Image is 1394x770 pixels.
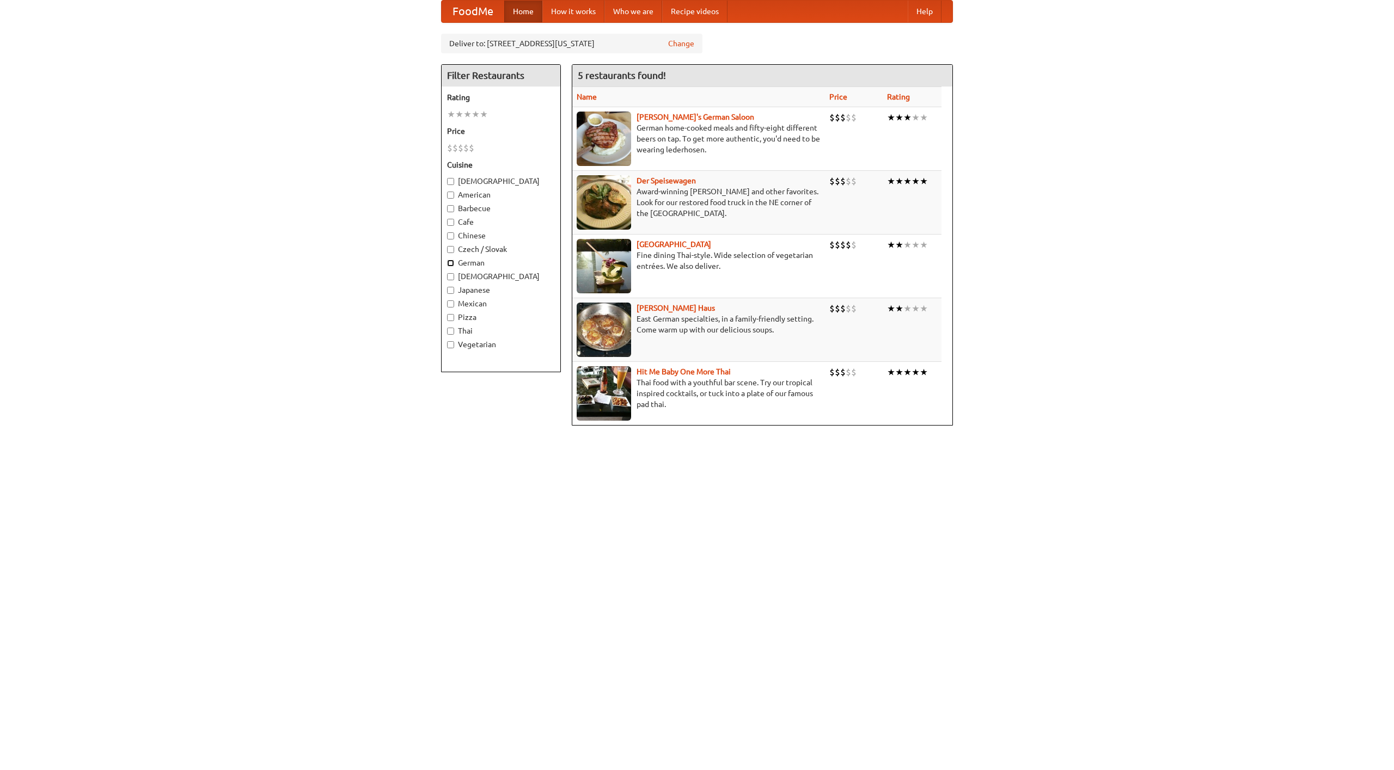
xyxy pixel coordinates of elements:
li: $ [458,142,463,154]
input: Barbecue [447,205,454,212]
h4: Filter Restaurants [442,65,560,87]
input: Vegetarian [447,341,454,348]
li: $ [835,366,840,378]
a: [PERSON_NAME] Haus [637,304,715,312]
li: ★ [912,366,920,378]
li: $ [840,239,846,251]
li: $ [840,366,846,378]
input: Mexican [447,300,454,307]
label: Barbecue [447,203,555,214]
label: [DEMOGRAPHIC_DATA] [447,176,555,187]
a: Recipe videos [662,1,727,22]
li: ★ [472,108,480,120]
li: $ [846,175,851,187]
li: $ [840,175,846,187]
li: ★ [903,175,912,187]
li: ★ [912,303,920,315]
a: Hit Me Baby One More Thai [637,367,731,376]
li: ★ [895,112,903,124]
a: Name [577,93,597,101]
li: ★ [887,303,895,315]
a: How it works [542,1,604,22]
li: ★ [895,239,903,251]
li: ★ [903,366,912,378]
p: German home-cooked meals and fifty-eight different beers on tap. To get more authentic, you'd nee... [577,122,821,155]
label: [DEMOGRAPHIC_DATA] [447,271,555,282]
li: $ [447,142,453,154]
a: Change [668,38,694,49]
li: $ [846,112,851,124]
input: German [447,260,454,267]
li: $ [469,142,474,154]
input: Pizza [447,314,454,321]
h5: Cuisine [447,159,555,170]
li: $ [829,239,835,251]
li: $ [453,142,458,154]
h5: Rating [447,92,555,103]
a: [PERSON_NAME]'s German Saloon [637,113,754,121]
img: satay.jpg [577,239,631,293]
li: $ [851,303,857,315]
a: [GEOGRAPHIC_DATA] [637,240,711,249]
label: Cafe [447,217,555,227]
label: Vegetarian [447,339,555,350]
li: $ [851,175,857,187]
li: $ [835,112,840,124]
input: Chinese [447,232,454,239]
label: Japanese [447,285,555,295]
li: $ [851,366,857,378]
p: Thai food with a youthful bar scene. Try our tropical inspired cocktails, or tuck into a plate of... [577,377,821,410]
input: Thai [447,328,454,335]
li: ★ [903,303,912,315]
label: Czech / Slovak [447,244,555,255]
a: Rating [887,93,910,101]
li: ★ [895,366,903,378]
li: ★ [920,303,928,315]
li: $ [840,112,846,124]
img: speisewagen.jpg [577,175,631,230]
li: ★ [903,112,912,124]
li: $ [851,239,857,251]
img: esthers.jpg [577,112,631,166]
li: ★ [480,108,488,120]
h5: Price [447,126,555,137]
label: German [447,257,555,268]
input: American [447,192,454,199]
li: $ [846,303,851,315]
li: ★ [920,239,928,251]
input: Cafe [447,219,454,226]
a: Price [829,93,847,101]
li: ★ [895,303,903,315]
div: Deliver to: [STREET_ADDRESS][US_STATE] [441,34,702,53]
li: ★ [887,112,895,124]
li: $ [829,112,835,124]
li: $ [835,303,840,315]
li: ★ [887,366,895,378]
input: Japanese [447,287,454,294]
label: Mexican [447,298,555,309]
input: Czech / Slovak [447,246,454,253]
li: $ [835,175,840,187]
li: $ [829,175,835,187]
li: ★ [920,175,928,187]
p: Fine dining Thai-style. Wide selection of vegetarian entrées. We also deliver. [577,250,821,272]
ng-pluralize: 5 restaurants found! [578,70,666,81]
a: Help [908,1,941,22]
a: Home [504,1,542,22]
li: $ [835,239,840,251]
label: Chinese [447,230,555,241]
li: $ [829,303,835,315]
li: ★ [895,175,903,187]
li: $ [851,112,857,124]
li: ★ [912,239,920,251]
input: [DEMOGRAPHIC_DATA] [447,178,454,185]
label: American [447,189,555,200]
li: ★ [920,366,928,378]
img: babythai.jpg [577,366,631,421]
label: Thai [447,325,555,336]
p: Award-winning [PERSON_NAME] and other favorites. Look for our restored food truck in the NE corne... [577,186,821,219]
img: kohlhaus.jpg [577,303,631,357]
